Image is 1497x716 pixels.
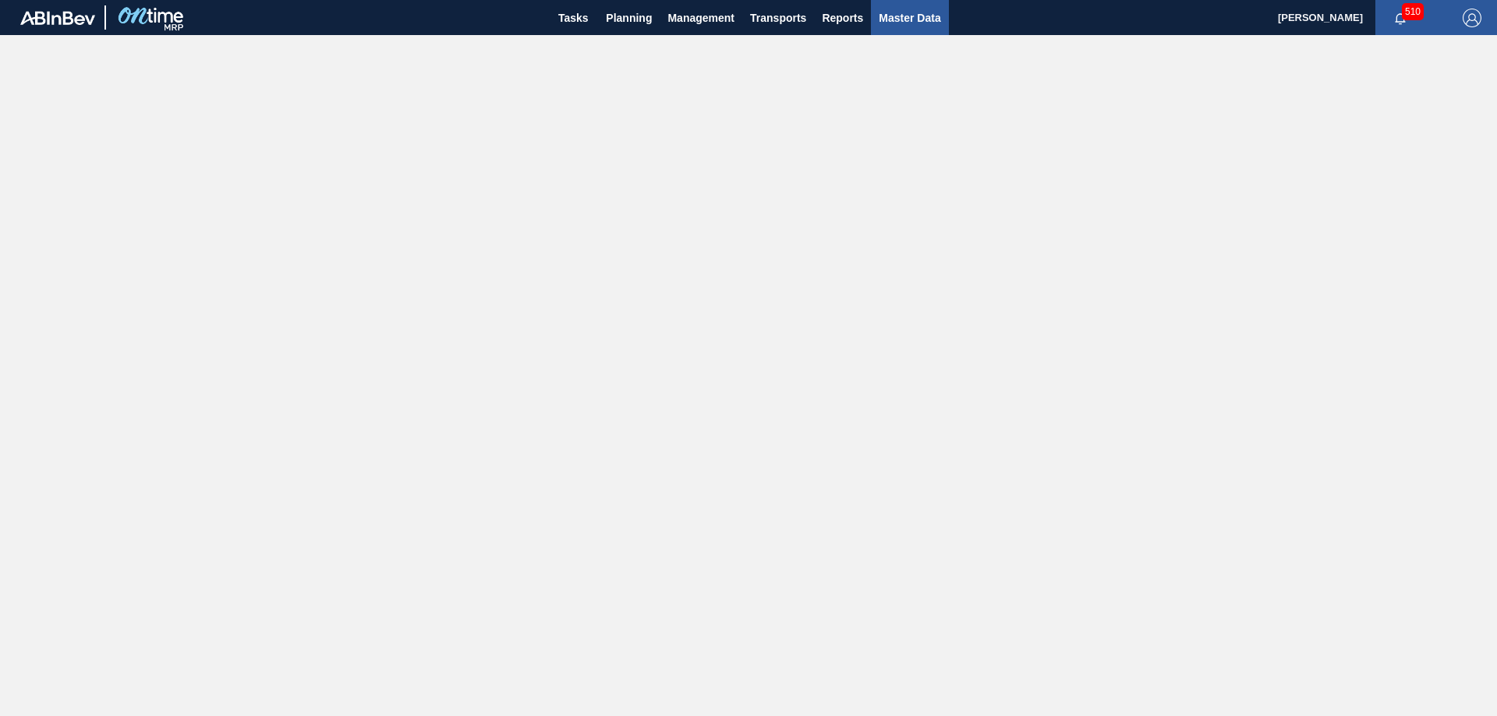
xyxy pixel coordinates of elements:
span: Tasks [556,9,590,27]
span: Reports [822,9,863,27]
span: Transports [750,9,806,27]
span: Master Data [879,9,940,27]
span: Planning [606,9,652,27]
button: Notifications [1375,7,1425,29]
img: Logout [1463,9,1481,27]
img: TNhmsLtSVTkK8tSr43FrP2fwEKptu5GPRR3wAAAABJRU5ErkJggg== [20,11,95,25]
span: Management [667,9,734,27]
span: 510 [1402,3,1424,20]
